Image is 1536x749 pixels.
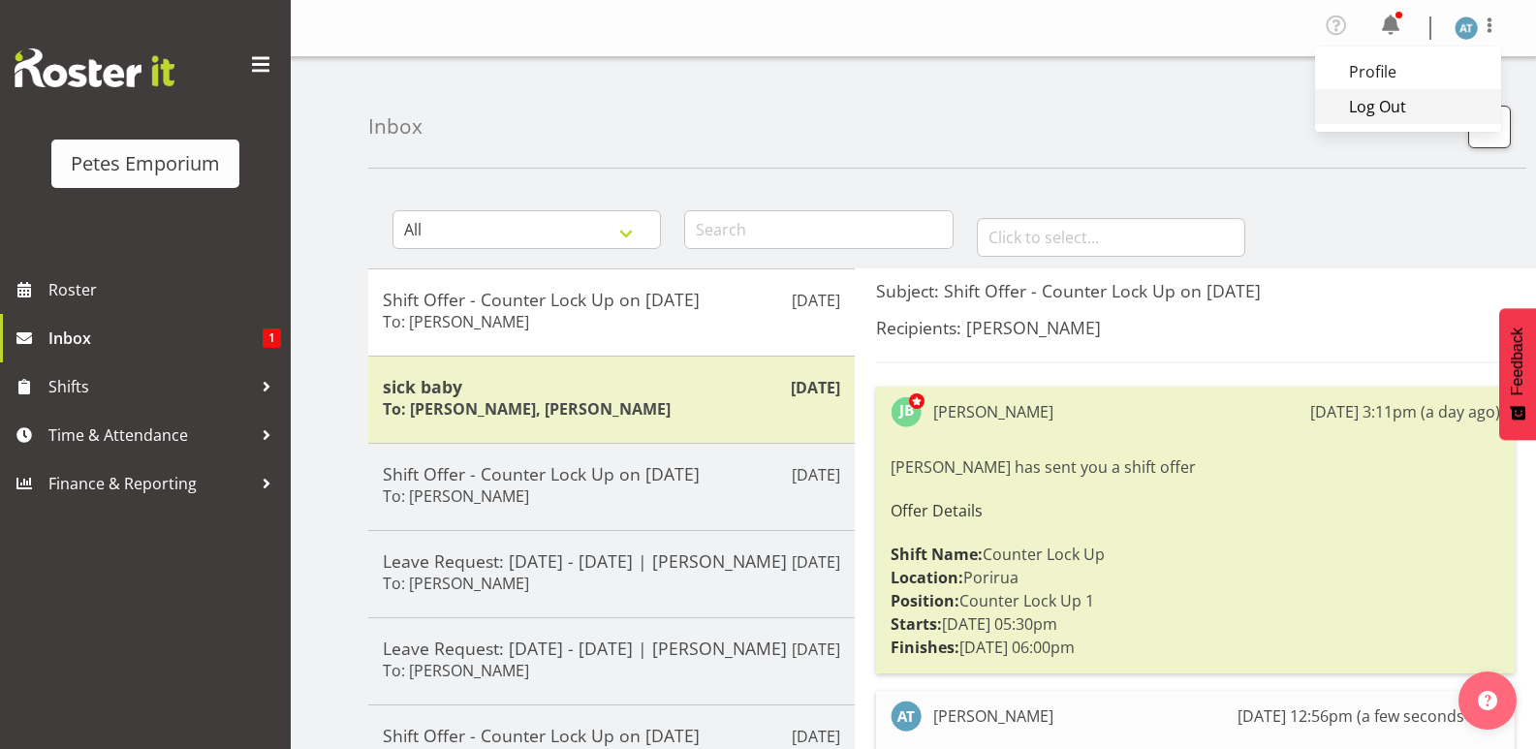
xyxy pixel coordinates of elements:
[876,280,1515,301] h5: Subject: Shift Offer - Counter Lock Up on [DATE]
[1238,704,1500,728] div: [DATE] 12:56pm (a few seconds ago)
[876,317,1515,338] h5: Recipients: [PERSON_NAME]
[1315,54,1501,89] a: Profile
[933,704,1053,728] div: [PERSON_NAME]
[933,400,1053,423] div: [PERSON_NAME]
[71,149,220,178] div: Petes Emporium
[792,463,840,486] p: [DATE]
[792,725,840,748] p: [DATE]
[791,376,840,399] p: [DATE]
[383,376,840,397] h5: sick baby
[383,463,840,484] h5: Shift Offer - Counter Lock Up on [DATE]
[383,312,529,331] h6: To: [PERSON_NAME]
[48,275,281,304] span: Roster
[891,451,1500,664] div: [PERSON_NAME] has sent you a shift offer Counter Lock Up Porirua Counter Lock Up 1 [DATE] 05:30pm...
[383,725,840,746] h5: Shift Offer - Counter Lock Up on [DATE]
[48,469,252,498] span: Finance & Reporting
[368,115,423,138] h4: Inbox
[891,567,963,588] strong: Location:
[48,324,263,353] span: Inbox
[891,613,942,635] strong: Starts:
[1499,308,1536,440] button: Feedback - Show survey
[792,289,840,312] p: [DATE]
[977,218,1245,257] input: Click to select...
[48,421,252,450] span: Time & Attendance
[15,48,174,87] img: Rosterit website logo
[1478,691,1497,710] img: help-xxl-2.png
[792,638,840,661] p: [DATE]
[48,372,252,401] span: Shifts
[383,638,840,659] h5: Leave Request: [DATE] - [DATE] | [PERSON_NAME]
[383,661,529,680] h6: To: [PERSON_NAME]
[891,637,959,658] strong: Finishes:
[684,210,953,249] input: Search
[383,574,529,593] h6: To: [PERSON_NAME]
[1455,16,1478,40] img: alex-micheal-taniwha5364.jpg
[891,502,1500,519] h6: Offer Details
[1315,89,1501,124] a: Log Out
[383,399,671,419] h6: To: [PERSON_NAME], [PERSON_NAME]
[1509,328,1526,395] span: Feedback
[891,396,922,427] img: jodine-bunn132.jpg
[792,550,840,574] p: [DATE]
[383,486,529,506] h6: To: [PERSON_NAME]
[263,328,281,348] span: 1
[891,544,983,565] strong: Shift Name:
[891,590,959,611] strong: Position:
[891,701,922,732] img: alex-micheal-taniwha5364.jpg
[383,550,840,572] h5: Leave Request: [DATE] - [DATE] | [PERSON_NAME]
[1310,400,1500,423] div: [DATE] 3:11pm (a day ago)
[383,289,840,310] h5: Shift Offer - Counter Lock Up on [DATE]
